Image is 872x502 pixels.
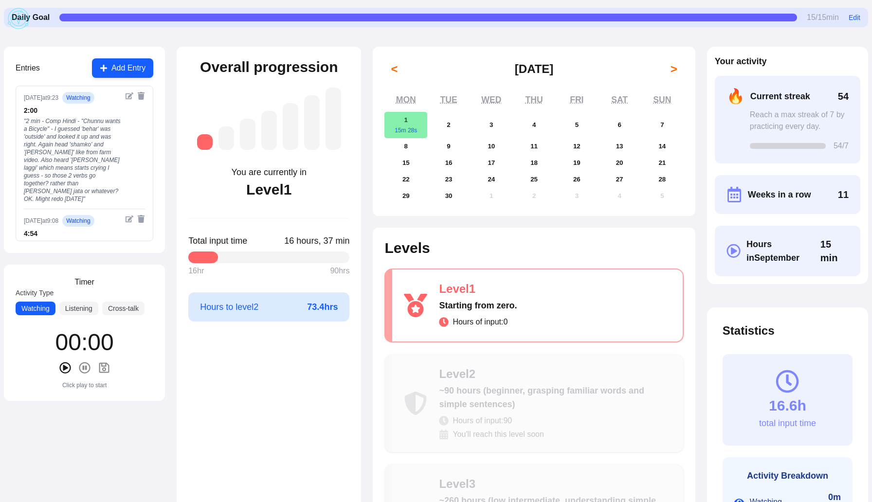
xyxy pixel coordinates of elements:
[307,300,338,314] span: 73.4 hrs
[470,112,513,138] button: September 3, 2025
[513,155,556,171] button: September 18, 2025
[513,171,556,188] button: September 25, 2025
[575,121,579,128] abbr: September 5, 2025
[671,61,677,77] span: >
[723,323,853,339] h2: Statistics
[261,111,277,150] div: Level 4: ~525 hours (intermediate, understanding more complex conversations)
[137,215,145,223] button: Delete entry
[618,121,621,128] abbr: September 6, 2025
[513,112,556,138] button: September 4, 2025
[200,300,258,314] span: Hours to level 2
[532,121,536,128] abbr: September 4, 2025
[102,302,145,315] button: Cross-talk
[126,215,133,223] button: Edit entry
[530,143,538,150] abbr: September 11, 2025
[555,188,598,204] button: October 3, 2025
[445,176,453,183] abbr: September 23, 2025
[384,138,427,155] button: September 8, 2025
[384,59,404,79] button: <
[402,192,410,199] abbr: September 29, 2025
[137,92,145,100] button: Delete entry
[513,138,556,155] button: September 11, 2025
[453,316,508,328] span: Hours of input: 0
[759,416,816,430] div: total input time
[658,159,666,166] abbr: September 21, 2025
[555,112,598,138] button: September 5, 2025
[391,61,398,77] span: <
[658,176,666,183] abbr: September 28, 2025
[16,302,55,315] button: Watching
[24,229,122,238] div: 4 : 54
[284,234,349,248] span: Click to toggle between decimal and time format
[304,95,320,150] div: Level 6: ~1,750 hours (advanced, understanding native media with effort)
[439,384,671,411] div: ~90 hours (beginner, grasping familiar words and simple sentences)
[197,134,213,150] div: Level 1: Starting from zero.
[447,121,450,128] abbr: September 2, 2025
[750,90,810,103] span: Current streak
[573,143,581,150] abbr: September 12, 2025
[59,302,98,315] button: Listening
[750,109,849,132] div: Reach a max streak of 7 by practicing every day.
[526,95,543,105] abbr: Thursday
[246,181,291,198] div: Level 1
[16,62,40,74] h3: Entries
[427,138,470,155] button: September 9, 2025
[641,138,684,155] button: September 14, 2025
[530,176,538,183] abbr: September 25, 2025
[440,95,457,105] abbr: Tuesday
[616,176,623,183] abbr: September 27, 2025
[769,397,806,414] div: 16.6h
[24,240,122,279] div: " Comp Hindi - "Guess the [DEMOGRAPHIC_DATA] actor" - Was Ok, probably the same as last time. Don...
[384,126,427,134] div: 15m 28s
[530,159,538,166] abbr: September 18, 2025
[838,90,849,103] span: 54
[188,265,204,277] span: 16 hr
[715,54,860,68] h2: Your activity
[200,58,338,76] h2: Overall progression
[470,138,513,155] button: September 10, 2025
[470,188,513,204] button: October 1, 2025
[384,171,427,188] button: September 22, 2025
[218,126,234,150] div: Level 2: ~90 hours (beginner, grasping familiar words and simple sentences)
[734,469,841,483] h3: Activity Breakdown
[616,159,623,166] abbr: September 20, 2025
[834,140,849,152] span: 54 /7
[573,159,581,166] abbr: September 19, 2025
[404,143,408,150] abbr: September 8, 2025
[427,112,470,138] button: September 2, 2025
[55,331,114,354] div: 00 : 00
[232,165,307,179] div: You are currently in
[453,415,512,427] span: Hours of input: 90
[4,4,33,33] img: menu
[396,95,416,105] abbr: Monday
[188,234,247,248] span: Total input time
[402,176,410,183] abbr: September 22, 2025
[439,299,671,312] div: Starting from zero.
[24,106,122,115] div: 2 : 00
[384,112,427,138] button: September 1, 202515m 28s
[555,155,598,171] button: September 19, 2025
[513,188,556,204] button: October 2, 2025
[660,192,664,199] abbr: October 5, 2025
[641,155,684,171] button: September 21, 2025
[470,171,513,188] button: September 24, 2025
[445,159,453,166] abbr: September 16, 2025
[326,88,341,150] div: Level 7: ~2,625 hours (near-native, understanding most media and conversations fluently)
[618,192,621,199] abbr: October 4, 2025
[384,188,427,204] button: September 29, 2025
[555,138,598,155] button: September 12, 2025
[404,116,408,124] abbr: September 1, 2025
[16,288,153,298] label: Activity Type
[439,281,671,297] div: Level 1
[664,59,684,79] button: >
[598,112,641,138] button: September 6, 2025
[384,239,683,257] h2: Levels
[746,237,820,265] span: Hours in September
[570,95,583,105] abbr: Friday
[74,276,94,288] h3: Timer
[611,95,628,105] abbr: Saturday
[575,192,579,199] abbr: October 3, 2025
[838,188,849,201] span: 11
[807,12,839,23] span: 15 / 15 min
[490,192,493,199] abbr: October 1, 2025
